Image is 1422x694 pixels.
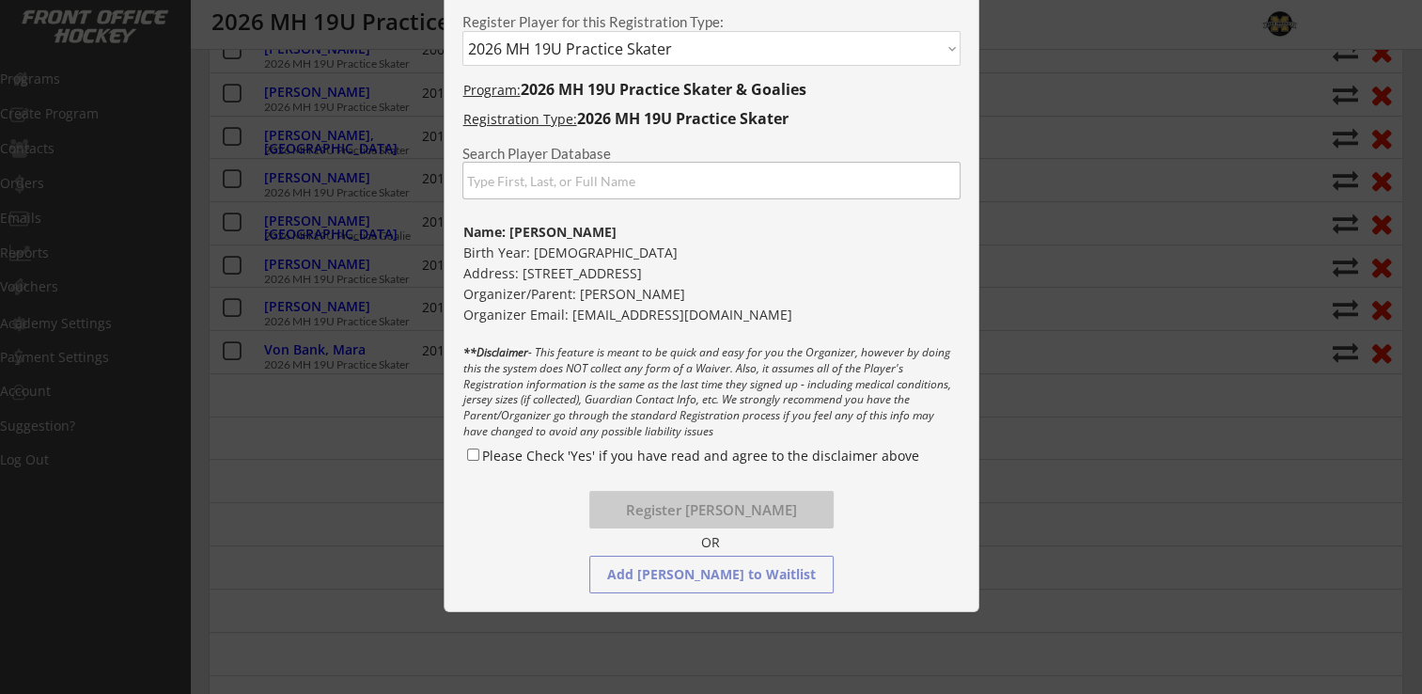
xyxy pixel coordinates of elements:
div: Organizer Email: [EMAIL_ADDRESS][DOMAIN_NAME] [445,306,978,324]
div: Search Player Database [462,147,961,161]
strong: **Disclaimer [463,344,528,360]
label: Please Check 'Yes' if you have read and agree to the disclaimer above [482,447,919,465]
div: Organizer/Parent: [PERSON_NAME] [445,285,977,304]
div: Name: [PERSON_NAME] [445,223,977,242]
strong: 2026 MH 19U Practice Skater [577,108,789,129]
u: Program: [463,81,521,99]
u: Registration Type: [463,110,577,128]
div: OR [690,534,732,553]
input: Type First, Last, or Full Name [462,162,961,199]
div: - This feature is meant to be quick and easy for you the Organizer, however by doing this the sys... [445,345,978,442]
button: Add [PERSON_NAME] to Waitlist [589,556,834,593]
div: Birth Year: [DEMOGRAPHIC_DATA] [445,244,978,262]
div: Address: [STREET_ADDRESS] [445,264,978,283]
div: Register Player for this Registration Type: [462,15,961,29]
strong: 2026 MH 19U Practice Skater & Goalies [521,79,806,100]
button: Register [PERSON_NAME] [589,491,834,528]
